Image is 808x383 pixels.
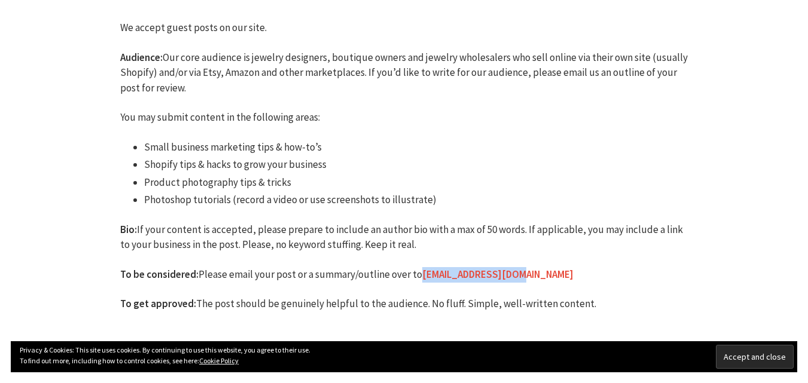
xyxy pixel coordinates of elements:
input: Accept and close [716,345,794,369]
div: Privacy & Cookies: This site uses cookies. By continuing to use this website, you agree to their ... [11,341,797,372]
p: We accept guest posts on our site. [120,20,688,36]
li: Small business marketing tips & how-to’s [144,140,688,155]
li: Shopify tips & hacks to grow your business [144,157,688,173]
li: Photoshop tutorials (record a video or use screenshots to illustrate) [144,192,688,208]
p: Please email your post or a summary/outline over to [120,267,688,283]
strong: To be considered: [120,268,199,281]
p: If your content is accepted, please prepare to include an author bio with a max of 50 words. If a... [120,222,688,253]
strong: Audience: [120,51,163,64]
li: Product photography tips & tricks [144,175,688,191]
strong: Bio: [120,223,137,236]
a: Cookie Policy [199,356,239,365]
strong: To get approved: [120,297,196,310]
p: You may submit content in the following areas: [120,110,688,125]
p: The post should be genuinely helpful to the audience. No fluff. Simple, well-written content. [120,296,688,312]
p: Our core audience is jewelry designers, boutique owners and jewelry wholesalers who sell online v... [120,50,688,96]
a: [EMAIL_ADDRESS][DOMAIN_NAME] [422,268,574,281]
